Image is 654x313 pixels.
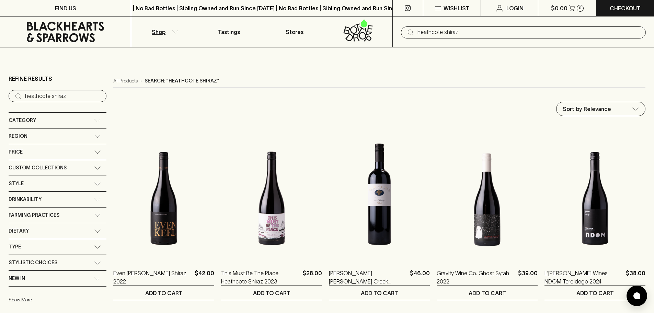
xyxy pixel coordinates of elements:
button: ADD TO CART [544,286,645,300]
div: Drinkability [9,192,106,207]
span: Type [9,243,21,251]
span: Dietary [9,227,29,235]
img: Even Keel Heathcote Shiraz 2022 [113,138,214,259]
a: Tastings [196,16,262,47]
div: New In [9,271,106,286]
span: Drinkability [9,195,42,204]
a: Stores [262,16,327,47]
span: Price [9,148,23,156]
p: $28.00 [302,269,322,286]
img: Paul Osicka Majors Creek Shiraz 2022 [329,138,430,259]
span: Stylistic Choices [9,258,57,267]
span: New In [9,274,25,283]
button: Shop [131,16,196,47]
p: ADD TO CART [145,289,183,297]
div: Type [9,239,106,255]
a: [PERSON_NAME] [PERSON_NAME] Creek [GEOGRAPHIC_DATA] 2022 [329,269,407,286]
span: Region [9,132,27,141]
p: ADD TO CART [469,289,506,297]
p: $0.00 [551,4,567,12]
p: $39.00 [518,269,538,286]
a: This Must Be The Place Heathcote Shiraz 2023 [221,269,300,286]
p: ADD TO CART [576,289,614,297]
span: Category [9,116,36,125]
a: Gravity Wine Co. Ghost Syrah 2022 [437,269,515,286]
div: Price [9,144,106,160]
div: Sort by Relevance [557,102,645,116]
p: ADD TO CART [361,289,398,297]
span: Style [9,179,24,188]
img: L'appel Wines NDOM Teroldego 2024 [544,138,645,259]
img: bubble-icon [633,292,640,299]
a: L'[PERSON_NAME] Wines NDOM Teroldego 2024 [544,269,623,286]
p: Sort by Relevance [563,105,611,113]
p: › [140,77,142,85]
img: Gravity Wine Co. Ghost Syrah 2022 [437,138,538,259]
button: ADD TO CART [113,286,214,300]
p: Checkout [610,4,641,12]
span: Farming Practices [9,211,59,220]
input: Try "Pinot noir" [417,27,640,38]
p: Shop [152,28,165,36]
p: Search: "heathcote shiraz" [145,77,219,85]
div: Region [9,128,106,144]
p: 0 [579,6,582,10]
div: Style [9,176,106,191]
div: Category [9,113,106,128]
p: Refine Results [9,75,52,83]
p: $42.00 [195,269,214,286]
p: Tastings [218,28,240,36]
a: Even [PERSON_NAME] Shiraz 2022 [113,269,192,286]
div: Dietary [9,223,106,239]
input: Try “Pinot noir” [25,91,101,102]
div: Stylistic Choices [9,255,106,270]
p: $38.00 [626,269,645,286]
div: Farming Practices [9,208,106,223]
p: Stores [286,28,303,36]
button: ADD TO CART [437,286,538,300]
span: Custom Collections [9,164,67,172]
div: Custom Collections [9,160,106,176]
button: ADD TO CART [329,286,430,300]
button: Show More [9,293,99,307]
p: ADD TO CART [253,289,290,297]
p: FIND US [55,4,76,12]
p: Wishlist [444,4,470,12]
img: This Must Be The Place Heathcote Shiraz 2023 [221,138,322,259]
a: All Products [113,77,138,85]
p: Login [506,4,524,12]
p: $46.00 [410,269,430,286]
button: ADD TO CART [221,286,322,300]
